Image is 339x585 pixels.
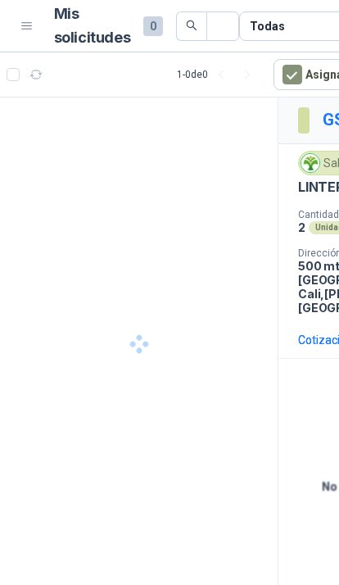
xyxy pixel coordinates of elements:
[143,16,163,36] span: 0
[250,17,284,35] div: Todas
[186,20,197,31] span: search
[298,220,305,234] p: 2
[177,61,260,88] div: 1 - 0 de 0
[54,2,131,50] h1: Mis solicitudes
[301,154,319,172] img: Company Logo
